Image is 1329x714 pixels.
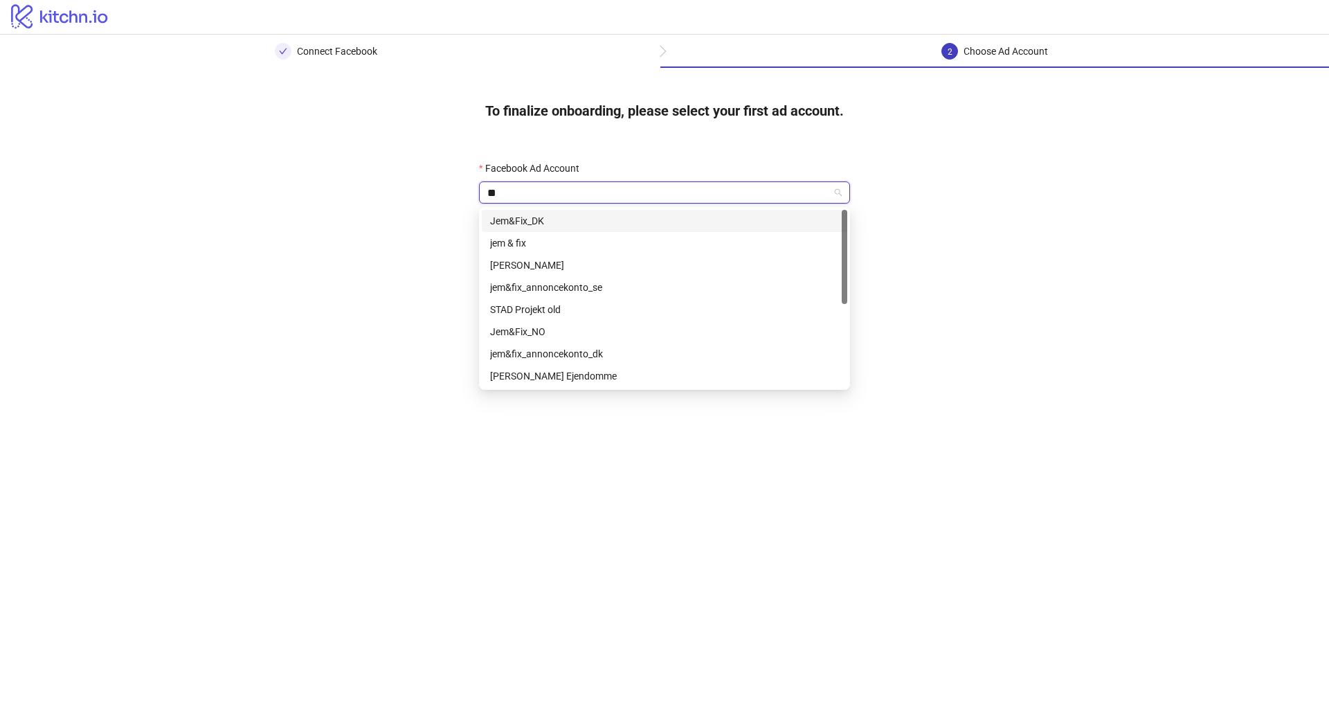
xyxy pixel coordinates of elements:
div: jem&fix_annoncekonto_dk [490,346,839,362]
input: Facebook Ad Account [487,182,829,203]
div: STAD Projekt old [482,298,847,321]
div: Jem&Fix_DK [490,213,839,229]
div: Jem&Fix_NO [482,321,847,343]
div: Jem&Fix_NO [490,324,839,339]
div: jem & fix [490,235,839,251]
div: [PERSON_NAME] [490,258,839,273]
div: STAD Projekt old [490,302,839,317]
div: Connect Facebook [297,43,377,60]
div: Haniel Jewelry [482,254,847,276]
label: Facebook Ad Account [479,161,588,176]
div: jem&fix_annoncekonto_se [490,280,839,295]
div: [PERSON_NAME] Ejendomme [490,368,839,384]
div: jem & fix [482,232,847,254]
h4: To finalize onboarding, please select your first ad account. [463,90,866,132]
div: jem&fix_annoncekonto_dk [482,343,847,365]
div: jem&fix_annoncekonto_se [482,276,847,298]
div: Hinnerskov Ejendomme [482,365,847,387]
span: check [279,47,287,55]
span: 2 [948,47,952,57]
div: Choose Ad Account [964,43,1048,60]
div: Jem&Fix_DK [482,210,847,232]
